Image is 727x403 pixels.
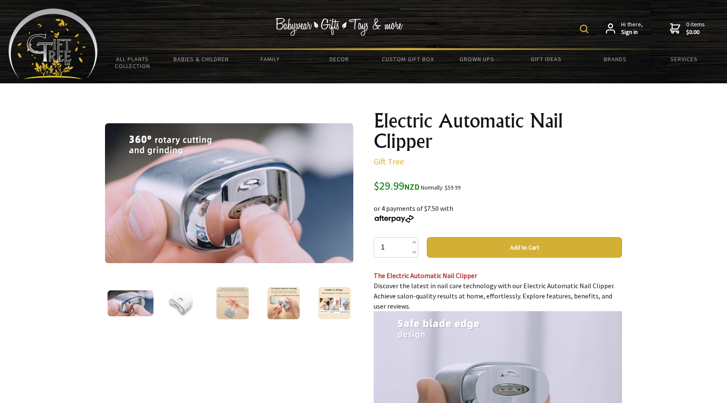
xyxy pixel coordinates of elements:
div: or 4 payments of $7.50 with [374,193,622,224]
img: Electric Automatic Nail Clipper [267,287,300,319]
a: Decor [305,50,374,68]
a: 0 items$0.00 [670,21,705,36]
a: Brands [581,50,650,68]
span: The Electric Automatic Nail Clipper [374,271,477,280]
strong: Sign in [621,28,643,36]
img: Babywear - Gifts - Toys & more [275,18,403,36]
a: Babies & Children [167,50,236,68]
span: Hi there, [621,21,643,36]
img: Electric Automatic Nail Clipper [165,287,198,319]
span: 0 items [686,20,705,36]
img: Electric Automatic Nail Clipper [108,290,153,316]
a: Grown Ups [443,50,511,68]
span: NZD [404,182,420,192]
img: Afterpay [374,215,415,223]
a: Family [236,50,304,68]
strong: $0.00 [686,28,705,36]
a: Gift Tree [374,156,404,167]
img: Electric Automatic Nail Clipper [216,287,249,319]
img: product search [580,25,588,33]
span: $29.99 [374,179,420,193]
a: Hi there,Sign in [606,21,643,36]
img: Electric Automatic Nail Clipper [318,287,351,319]
h1: Electric Automatic Nail Clipper [374,111,622,151]
a: Custom Gift Box [374,50,443,68]
a: All Plants Collection [98,50,167,75]
img: Babyware - Gifts - Toys and more... [9,9,98,79]
button: Add to Cart [427,237,622,258]
img: Electric Automatic Nail Clipper [105,123,353,263]
a: Services [650,50,718,68]
small: Normally: $59.99 [421,184,461,191]
a: Gift Ideas [511,50,580,68]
